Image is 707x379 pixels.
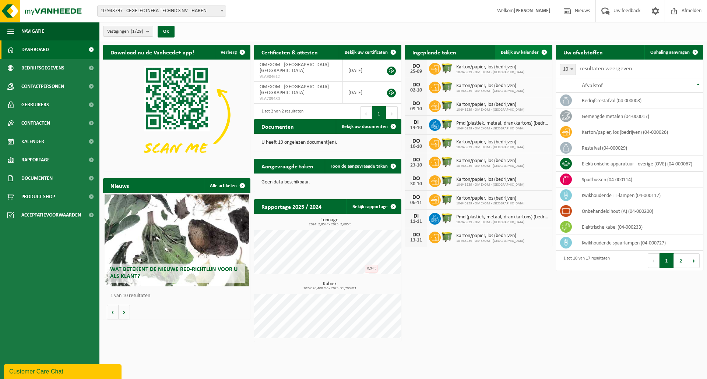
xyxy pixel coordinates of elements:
h3: Kubiek [258,282,401,290]
span: Karton/papier, los (bedrijven) [456,102,524,108]
span: 10-943239 - OMEXOM - [GEOGRAPHIC_DATA] [456,70,524,75]
span: 10-943797 - CEGELEC INFRA TECHNICS NV - HAREN [97,6,226,17]
button: Previous [648,253,659,268]
div: 1 tot 10 van 17 resultaten [560,253,610,269]
button: Vestigingen(1/29) [103,26,153,37]
button: 1 [372,106,386,121]
a: Wat betekent de nieuwe RED-richtlijn voor u als klant? [105,194,249,286]
td: [DATE] [343,60,379,82]
button: Vorige [107,305,119,319]
span: Contracten [21,114,50,132]
td: onbehandeld hout (A) (04-000200) [576,203,703,219]
h2: Download nu de Vanheede+ app! [103,45,201,59]
span: Dashboard [21,40,49,59]
iframe: chat widget [4,363,123,379]
span: Gebruikers [21,96,49,114]
span: 10-943239 - OMEXOM - [GEOGRAPHIC_DATA] [456,183,524,187]
img: WB-1100-HPE-GN-50 [441,62,453,74]
img: WB-1100-HPE-GN-50 [441,137,453,149]
div: 06-11 [409,200,423,205]
p: Geen data beschikbaar. [261,180,394,185]
span: VLA709480 [260,96,337,102]
span: Karton/papier, los (bedrijven) [456,233,524,239]
img: WB-1100-HPE-GN-50 [441,118,453,130]
span: Rapportage [21,151,50,169]
div: 13-11 [409,238,423,243]
div: 23-10 [409,163,423,168]
div: DO [409,232,423,238]
span: Wat betekent de nieuwe RED-richtlijn voor u als klant? [110,267,238,279]
span: Documenten [21,169,53,187]
span: 10-943239 - OMEXOM - [GEOGRAPHIC_DATA] [456,126,549,131]
div: DO [409,82,423,88]
span: 10-943239 - OMEXOM - [GEOGRAPHIC_DATA] [456,164,524,168]
span: 10 [560,64,576,75]
img: WB-1100-HPE-GN-50 [441,155,453,168]
div: 14-10 [409,125,423,130]
span: Pmd (plastiek, metaal, drankkartons) (bedrijven) [456,214,549,220]
span: Bekijk uw certificaten [345,50,388,55]
span: Verberg [221,50,237,55]
h2: Rapportage 2025 / 2024 [254,199,329,214]
span: 10-943239 - OMEXOM - [GEOGRAPHIC_DATA] [456,145,524,150]
span: Karton/papier, los (bedrijven) [456,83,524,89]
button: Next [688,253,700,268]
span: Acceptatievoorwaarden [21,206,81,224]
h2: Nieuws [103,178,136,193]
span: Bedrijfsgegevens [21,59,64,77]
a: Toon de aangevraagde taken [325,159,401,174]
h2: Ingeplande taken [405,45,464,59]
a: Bekijk rapportage [347,199,401,214]
button: 2 [674,253,688,268]
span: Pmd (plastiek, metaal, drankkartons) (bedrijven) [456,121,549,126]
img: WB-1100-HPE-GN-50 [441,193,453,205]
img: WB-1100-HPE-GN-50 [441,81,453,93]
button: Volgende [119,305,130,319]
span: Ophaling aanvragen [650,50,690,55]
img: Download de VHEPlus App [103,60,250,170]
img: WB-1100-HPE-GN-50 [441,230,453,243]
div: DI [409,213,423,219]
img: WB-1100-HPE-GN-50 [441,99,453,112]
div: 25-09 [409,69,423,74]
a: Bekijk uw kalender [495,45,552,60]
span: 10-943239 - OMEXOM - [GEOGRAPHIC_DATA] [456,108,524,112]
div: DO [409,101,423,107]
div: 02-10 [409,88,423,93]
div: DO [409,63,423,69]
span: OMEXOM - [GEOGRAPHIC_DATA] - [GEOGRAPHIC_DATA] [260,84,331,96]
td: bedrijfsrestafval (04-000008) [576,93,703,108]
span: 2024: 26,400 m3 - 2025: 51,700 m3 [258,287,401,290]
td: spuitbussen (04-000114) [576,172,703,187]
td: [DATE] [343,82,379,104]
strong: [PERSON_NAME] [514,8,551,14]
span: Karton/papier, los (bedrijven) [456,64,524,70]
img: WB-1100-HPE-GN-50 [441,212,453,224]
a: Alle artikelen [204,178,250,193]
label: resultaten weergeven [580,66,632,72]
a: Ophaling aanvragen [644,45,703,60]
h2: Aangevraagde taken [254,159,321,173]
span: Karton/papier, los (bedrijven) [456,158,524,164]
span: Bekijk uw documenten [342,124,388,129]
button: OK [158,26,175,37]
a: Bekijk uw documenten [336,119,401,134]
div: 11-11 [409,219,423,224]
p: U heeft 19 ongelezen document(en). [261,140,394,145]
span: Toon de aangevraagde taken [331,164,388,169]
span: Afvalstof [582,83,603,89]
button: Previous [360,106,372,121]
p: 1 van 10 resultaten [110,293,247,298]
span: Contactpersonen [21,77,64,96]
span: Navigatie [21,22,44,40]
div: 30-10 [409,182,423,187]
button: Verberg [215,45,250,60]
span: Vestigingen [107,26,143,37]
span: 2024: 2,854 t - 2025: 2,605 t [258,223,401,226]
div: 1 tot 2 van 2 resultaten [258,106,303,122]
td: karton/papier, los (bedrijven) (04-000026) [576,124,703,140]
span: 10-943797 - CEGELEC INFRA TECHNICS NV - HAREN [98,6,226,16]
span: Karton/papier, los (bedrijven) [456,177,524,183]
span: 10 [560,64,576,75]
